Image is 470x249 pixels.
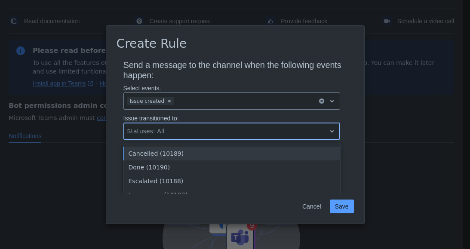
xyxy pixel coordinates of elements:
div: Remove Issue created [165,97,174,105]
div: Cancelled (10189) [123,147,340,160]
div: Escalated (10188) [123,174,340,188]
div: In progress (10193) [123,188,340,202]
button: clear [318,98,325,105]
span: open [327,126,337,136]
span: open [327,96,337,106]
p: Select events. [123,84,340,92]
button: Cancel [297,200,326,213]
h3: Send a message to the channel when the following events happen: [123,60,347,84]
p: Issue transitioned to: [123,114,340,123]
span: Cancel [302,200,321,213]
button: Save [330,200,354,213]
span: Clear [166,98,173,105]
span: Save [335,200,349,213]
div: Issue created [127,97,166,105]
h3: Create Rule [117,36,187,53]
div: Done (10190) [123,160,340,174]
